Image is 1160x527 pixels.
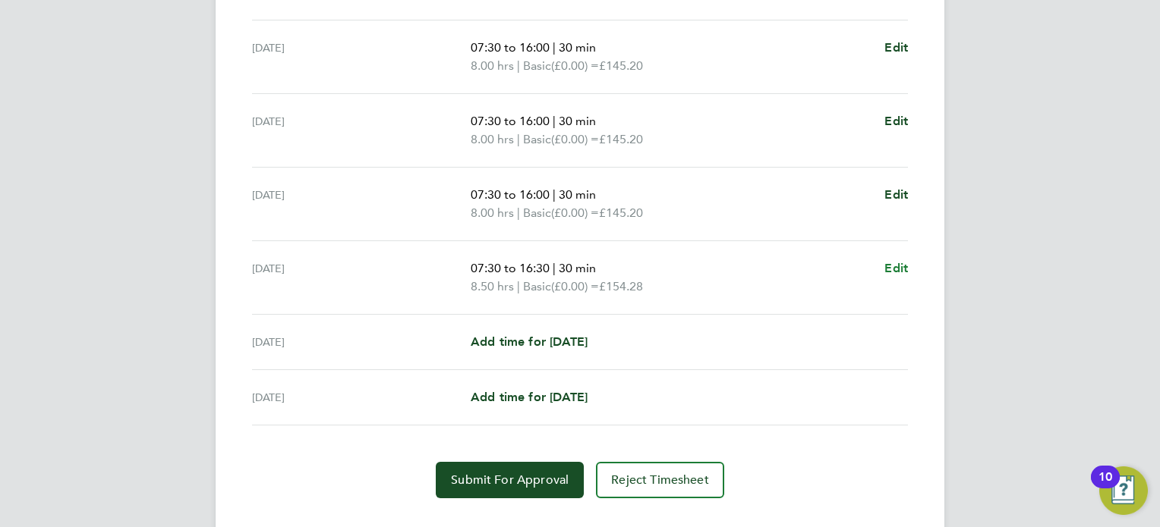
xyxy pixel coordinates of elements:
[436,462,584,498] button: Submit For Approval
[559,187,596,202] span: 30 min
[517,58,520,73] span: |
[252,186,471,222] div: [DATE]
[599,58,643,73] span: £145.20
[523,130,551,149] span: Basic
[553,40,556,55] span: |
[517,132,520,146] span: |
[471,334,588,349] span: Add time for [DATE]
[884,114,908,128] span: Edit
[517,279,520,293] span: |
[553,114,556,128] span: |
[252,333,471,351] div: [DATE]
[471,187,550,202] span: 07:30 to 16:00
[551,279,599,293] span: (£0.00) =
[884,112,908,130] a: Edit
[884,261,908,275] span: Edit
[596,462,724,498] button: Reject Timesheet
[471,388,588,406] a: Add time for [DATE]
[551,132,599,146] span: (£0.00) =
[517,205,520,220] span: |
[884,40,908,55] span: Edit
[471,58,514,73] span: 8.00 hrs
[551,58,599,73] span: (£0.00) =
[471,279,514,293] span: 8.50 hrs
[252,112,471,149] div: [DATE]
[471,114,550,128] span: 07:30 to 16:00
[252,259,471,296] div: [DATE]
[884,187,908,202] span: Edit
[884,186,908,204] a: Edit
[471,40,550,55] span: 07:30 to 16:00
[523,57,551,75] span: Basic
[451,472,569,488] span: Submit For Approval
[884,39,908,57] a: Edit
[523,204,551,222] span: Basic
[599,205,643,220] span: £145.20
[559,114,596,128] span: 30 min
[1099,477,1112,497] div: 10
[252,388,471,406] div: [DATE]
[599,132,643,146] span: £145.20
[884,259,908,278] a: Edit
[551,205,599,220] span: (£0.00) =
[1099,466,1148,515] button: Open Resource Center, 10 new notifications
[471,261,550,275] span: 07:30 to 16:30
[611,472,709,488] span: Reject Timesheet
[523,278,551,296] span: Basic
[553,187,556,202] span: |
[471,205,514,220] span: 8.00 hrs
[553,261,556,275] span: |
[471,132,514,146] span: 8.00 hrs
[559,40,596,55] span: 30 min
[471,333,588,351] a: Add time for [DATE]
[471,390,588,404] span: Add time for [DATE]
[559,261,596,275] span: 30 min
[252,39,471,75] div: [DATE]
[599,279,643,293] span: £154.28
